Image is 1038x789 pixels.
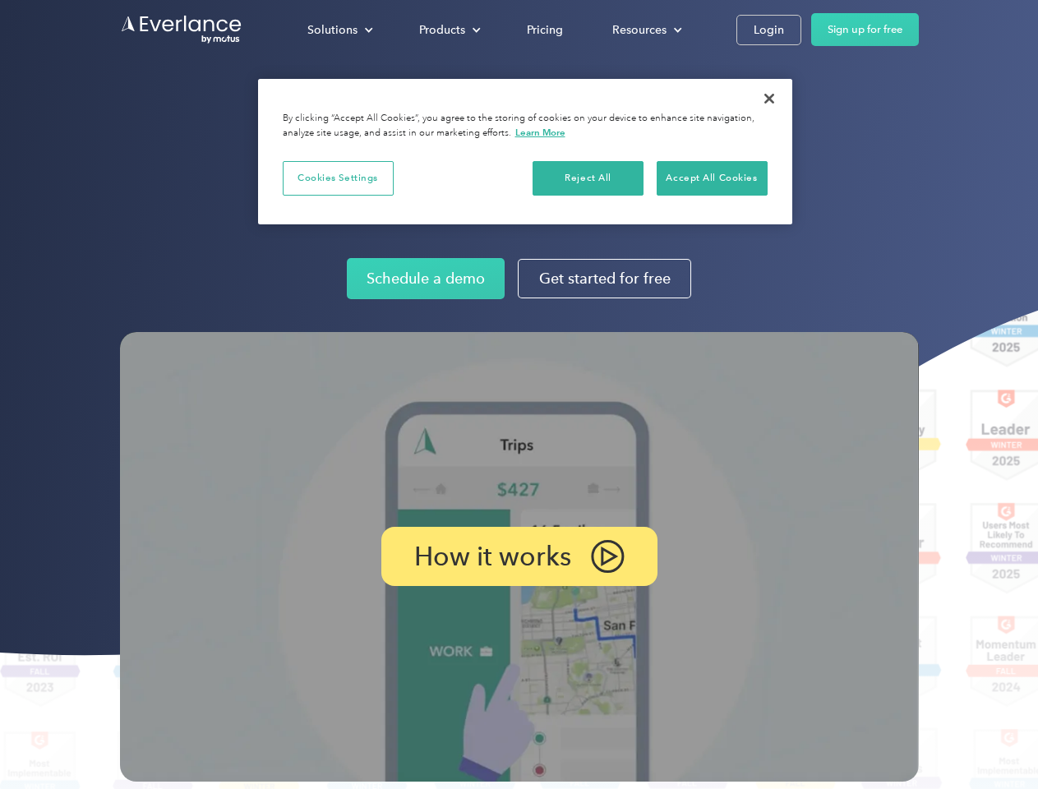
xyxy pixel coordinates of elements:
div: Products [403,16,494,44]
div: Solutions [291,16,386,44]
div: Resources [612,20,667,40]
a: Pricing [510,16,579,44]
button: Cookies Settings [283,161,394,196]
div: Cookie banner [258,79,792,224]
div: Resources [596,16,695,44]
div: Pricing [527,20,563,40]
a: Sign up for free [811,13,919,46]
p: How it works [414,547,571,566]
a: Get started for free [518,259,691,298]
div: Privacy [258,79,792,224]
button: Close [751,81,787,117]
button: Reject All [533,161,644,196]
a: Login [736,15,801,45]
button: Accept All Cookies [657,161,768,196]
a: Schedule a demo [347,258,505,299]
div: Solutions [307,20,358,40]
a: Go to homepage [120,14,243,45]
div: Products [419,20,465,40]
a: More information about your privacy, opens in a new tab [515,127,565,138]
input: Submit [121,98,204,132]
div: Login [754,20,784,40]
div: By clicking “Accept All Cookies”, you agree to the storing of cookies on your device to enhance s... [283,112,768,141]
